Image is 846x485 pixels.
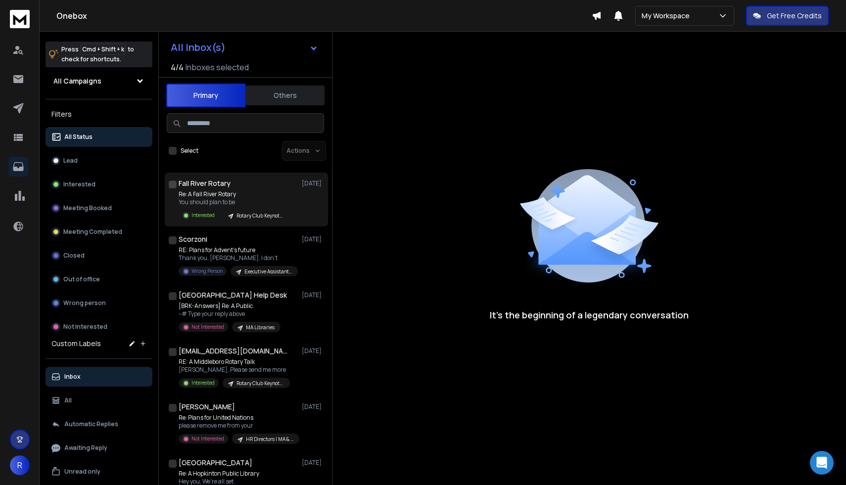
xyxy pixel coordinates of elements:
p: please remove me from your [179,422,297,430]
button: Closed [46,246,152,265]
button: R [10,455,30,475]
p: Rotary Club Keynotes [236,212,284,220]
button: Automatic Replies [46,414,152,434]
p: Rotary Club Keynotes [236,380,284,387]
p: RE: A Middleboro Rotary Talk [179,358,290,366]
button: All Campaigns [46,71,152,91]
button: Others [245,85,325,106]
p: Out of office [63,275,100,283]
p: Get Free Credits [767,11,822,21]
p: [PERSON_NAME], Please send me more [179,366,290,374]
p: Inbox [64,373,81,381]
p: Closed [63,252,85,260]
p: Press to check for shortcuts. [61,44,134,64]
button: Unread only [46,462,152,482]
p: Interested [191,379,215,387]
button: Meeting Completed [46,222,152,242]
button: All Status [46,127,152,147]
p: [DATE] [302,347,324,355]
p: It’s the beginning of a legendary conversation [490,308,689,322]
label: Select [181,147,198,155]
button: Awaiting Reply [46,438,152,458]
button: Interested [46,175,152,194]
p: My Workspace [642,11,694,21]
p: Re: A Fall River Rotary [179,190,290,198]
h1: [PERSON_NAME] [179,402,235,412]
p: [BRK-Answers] Re: A Public [179,302,281,310]
button: All [46,391,152,410]
p: Meeting Booked [63,204,112,212]
p: [DATE] [302,235,324,243]
h1: All Inbox(s) [171,43,226,52]
p: All Status [64,133,93,141]
h1: All Campaigns [53,76,101,86]
p: Wrong person [63,299,106,307]
p: Re: Plans for United Nations [179,414,297,422]
h3: Inboxes selected [186,61,249,73]
p: Executive Assistants | Northeast | 200-2000 [244,268,292,275]
button: All Inbox(s) [163,38,326,57]
p: All [64,397,72,404]
button: Primary [166,84,245,107]
p: Meeting Completed [63,228,122,236]
p: [DATE] [302,459,324,467]
button: Meeting Booked [46,198,152,218]
p: Re: A Hopkinton Public Library [179,470,271,478]
p: Lead [63,157,78,165]
span: 4 / 4 [171,61,184,73]
h1: [GEOGRAPHIC_DATA] [179,458,252,468]
div: Open Intercom Messenger [810,451,834,475]
p: Not Interested [191,435,224,442]
p: Interested [191,212,215,219]
h3: Custom Labels [51,339,101,349]
p: [DATE] [302,403,324,411]
p: Thank you, [PERSON_NAME]. I don’t [179,254,297,262]
button: Get Free Credits [746,6,829,26]
p: Automatic Replies [64,420,118,428]
p: Unread only [64,468,100,476]
h1: Onebox [56,10,592,22]
h1: [GEOGRAPHIC_DATA] Help Desk [179,290,287,300]
h3: Filters [46,107,152,121]
p: MA Libraries [246,324,275,331]
h1: Scorzoni [179,234,207,244]
button: Not Interested [46,317,152,337]
p: You should plan to be [179,198,290,206]
button: Wrong person [46,293,152,313]
p: HR Directors | MA & [GEOGRAPHIC_DATA] | 200-1000 employees [246,436,293,443]
p: Awaiting Reply [64,444,107,452]
p: Wrong Person [191,267,223,275]
p: Interested [63,180,95,188]
p: Not Interested [191,323,224,331]
h1: [EMAIL_ADDRESS][DOMAIN_NAME] [179,346,287,356]
img: logo [10,10,30,28]
p: [DATE] [302,179,324,187]
h1: Fall River Rotary [179,178,231,188]
button: Out of office [46,269,152,289]
button: Lead [46,151,152,171]
p: [DATE] [302,291,324,299]
p: Not Interested [63,323,107,331]
p: RE: Plans for Advent's future [179,246,297,254]
button: Inbox [46,367,152,387]
p: --# Type your reply above [179,310,281,318]
span: Cmd + Shift + k [81,44,126,55]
